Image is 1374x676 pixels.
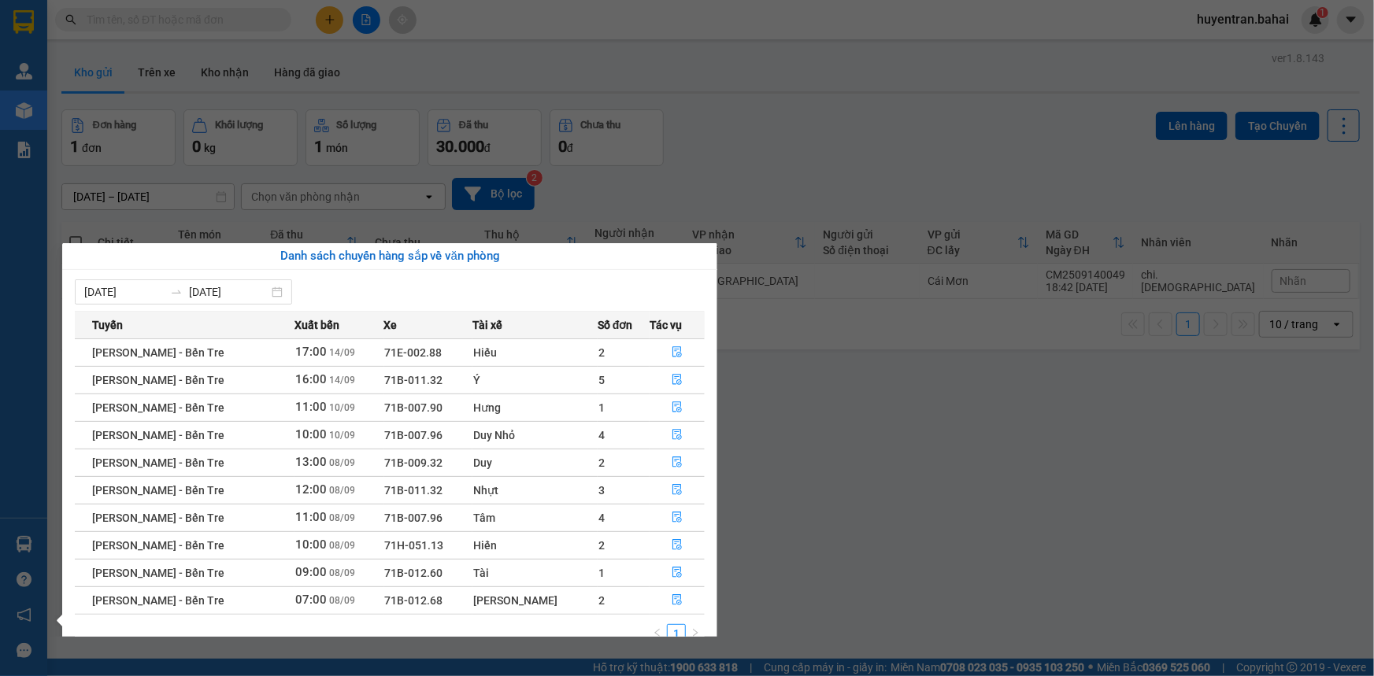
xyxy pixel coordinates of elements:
div: [PERSON_NAME] [473,592,597,609]
span: 17:00 [295,345,327,359]
span: 10/09 [329,430,355,441]
span: 14/09 [329,347,355,358]
input: Từ ngày [84,283,164,301]
span: [PERSON_NAME] - Bến Tre [92,594,224,607]
div: Hưng [473,399,597,416]
span: file-done [672,539,683,552]
span: 08/09 [329,567,355,578]
span: 1 [598,567,605,579]
span: 08/09 [329,512,355,523]
span: 2 [598,594,605,607]
span: 5 [598,374,605,386]
span: file-done [672,456,683,469]
span: [PERSON_NAME] - Bến Tre [92,374,224,386]
span: 12:00 [295,482,327,497]
span: 08/09 [329,485,355,496]
button: file-done [650,368,704,393]
div: Nhựt [473,482,597,499]
a: 1 [668,625,685,642]
span: 71B-011.32 [385,484,443,497]
span: [PERSON_NAME] - Bến Tre [92,512,224,524]
span: [PERSON_NAME] - Bến Tre [92,567,224,579]
span: left [653,628,662,637]
span: 71E-002.88 [385,346,443,359]
span: 08/09 [329,540,355,551]
div: Ý [473,371,597,389]
span: [PERSON_NAME] - Bến Tre [92,539,224,552]
li: 1 [667,624,686,643]
span: 10/09 [329,402,355,413]
input: Đến ngày [189,283,269,301]
span: [PERSON_NAME] - Bến Tre [92,401,224,414]
span: 71B-007.96 [385,512,443,524]
button: file-done [650,478,704,503]
span: [PERSON_NAME] - Bến Tre [92,429,224,441]
span: Xuất bến [294,316,339,334]
span: file-done [672,401,683,414]
span: 08/09 [329,457,355,468]
span: file-done [672,567,683,579]
span: 71B-012.60 [385,567,443,579]
button: file-done [650,395,704,420]
span: [PERSON_NAME] - Bến Tre [92,456,224,469]
button: file-done [650,560,704,585]
button: file-done [650,340,704,365]
span: file-done [672,374,683,386]
span: file-done [672,484,683,497]
div: Duy [473,454,597,471]
span: file-done [672,594,683,607]
span: swap-right [170,286,183,298]
span: Xe [384,316,398,334]
span: file-done [672,512,683,524]
span: 09:00 [295,565,327,579]
span: 3 [598,484,605,497]
button: left [648,624,667,643]
button: right [686,624,705,643]
li: Next Page [686,624,705,643]
span: 71B-009.32 [385,456,443,469]
div: Hiếu [473,344,597,361]
div: Hiến [473,537,597,554]
span: 10:00 [295,537,327,552]
span: 11:00 [295,400,327,414]
span: [PERSON_NAME] - Bến Tre [92,484,224,497]
span: Tuyến [92,316,123,334]
span: 14/09 [329,375,355,386]
span: Tài xế [472,316,502,334]
div: Tâm [473,509,597,526]
span: 71H-051.13 [385,539,444,552]
span: 71B-011.32 [385,374,443,386]
span: 10:00 [295,427,327,441]
span: 07:00 [295,593,327,607]
span: 2 [598,346,605,359]
span: 4 [598,512,605,524]
span: file-done [672,429,683,441]
span: 71B-007.96 [385,429,443,441]
button: file-done [650,533,704,558]
div: Tài [473,564,597,582]
span: 2 [598,539,605,552]
span: 4 [598,429,605,441]
span: Số đơn [598,316,633,334]
span: 71B-012.68 [385,594,443,607]
div: Duy Nhỏ [473,427,597,444]
li: Previous Page [648,624,667,643]
span: file-done [672,346,683,359]
span: 08/09 [329,595,355,606]
span: right [691,628,700,637]
span: 11:00 [295,510,327,524]
span: 1 [598,401,605,414]
button: file-done [650,450,704,475]
span: [PERSON_NAME] - Bến Tre [92,346,224,359]
button: file-done [650,423,704,448]
span: to [170,286,183,298]
div: Danh sách chuyến hàng sắp về văn phòng [75,247,705,266]
span: Tác vụ [650,316,682,334]
span: 2 [598,456,605,469]
span: 13:00 [295,455,327,469]
button: file-done [650,588,704,613]
button: file-done [650,505,704,530]
span: 16:00 [295,372,327,386]
span: 71B-007.90 [385,401,443,414]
